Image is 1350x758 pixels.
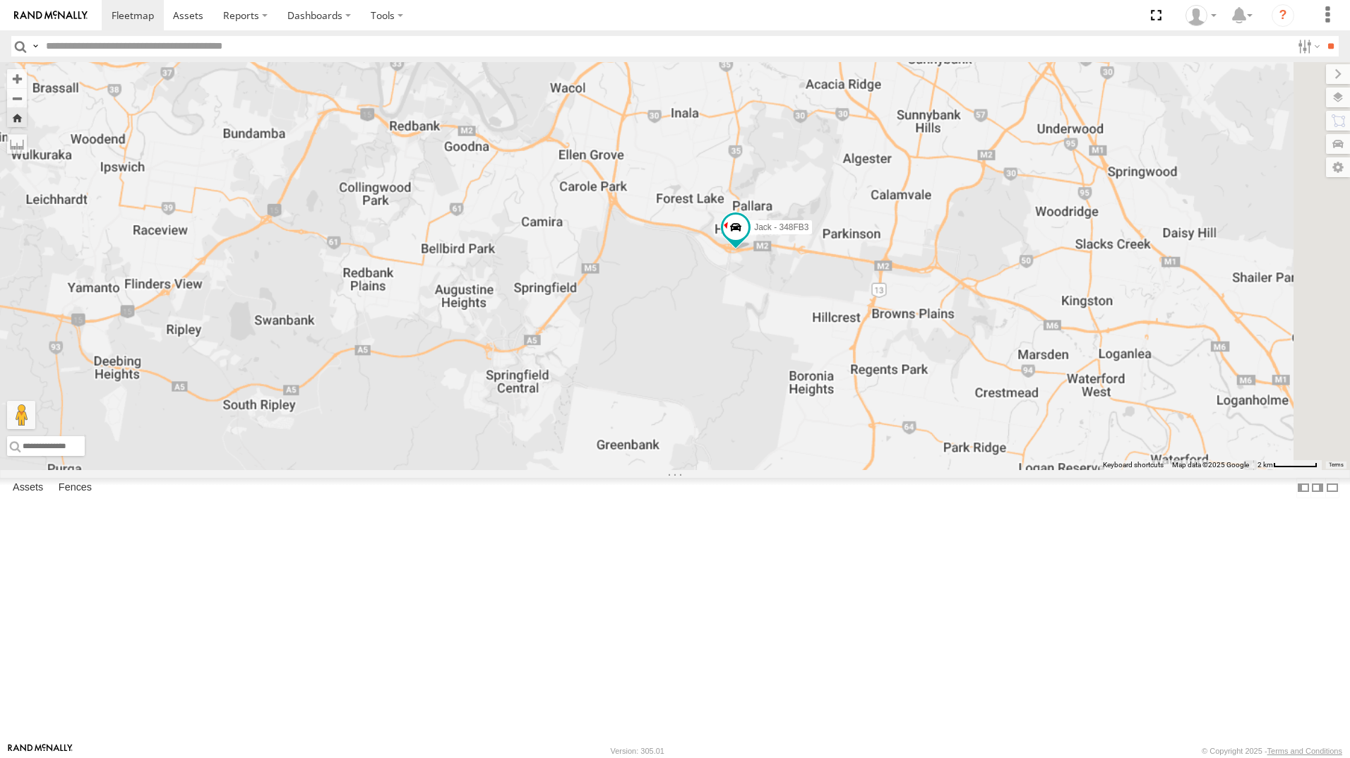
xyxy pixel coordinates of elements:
label: Measure [7,134,27,154]
label: Search Filter Options [1292,36,1322,56]
span: Jack - 348FB3 [754,222,808,232]
button: Zoom Home [7,108,27,127]
div: © Copyright 2025 - [1202,747,1342,755]
label: Hide Summary Table [1325,478,1339,498]
i: ? [1272,4,1294,27]
label: Dock Summary Table to the Left [1296,478,1310,498]
a: Visit our Website [8,744,73,758]
img: rand-logo.svg [14,11,88,20]
a: Terms and Conditions [1267,747,1342,755]
span: Map data ©2025 Google [1172,461,1249,469]
button: Map Scale: 2 km per 59 pixels [1253,460,1322,470]
a: Terms [1329,462,1344,468]
button: Keyboard shortcuts [1103,460,1164,470]
div: Version: 305.01 [611,747,664,755]
label: Assets [6,478,50,498]
button: Drag Pegman onto the map to open Street View [7,401,35,429]
label: Fences [52,478,99,498]
label: Search Query [30,36,41,56]
span: 2 km [1258,461,1273,469]
button: Zoom in [7,69,27,88]
button: Zoom out [7,88,27,108]
label: Dock Summary Table to the Right [1310,478,1325,498]
label: Map Settings [1326,157,1350,177]
div: Marco DiBenedetto [1181,5,1221,26]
